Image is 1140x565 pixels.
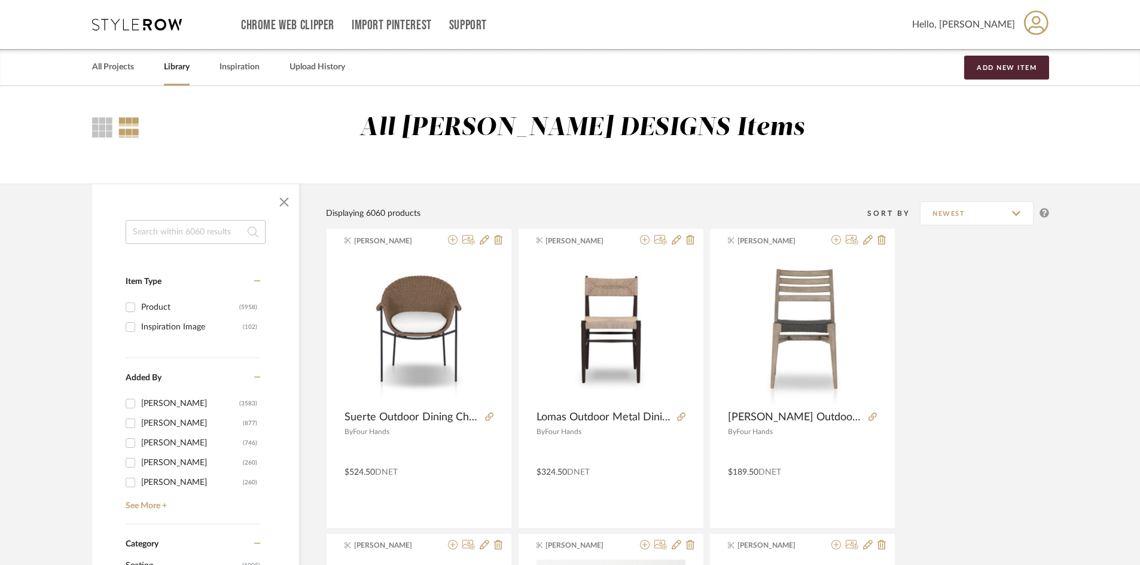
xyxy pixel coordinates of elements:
[326,207,420,220] div: Displaying 6060 products
[728,255,877,404] div: 0
[867,207,920,219] div: Sort By
[345,411,480,424] span: Suerte Outdoor Dining Chair
[243,317,257,337] div: (102)
[243,453,257,472] div: (260)
[537,411,672,424] span: Lomas Outdoor Metal Dining Chair
[537,255,685,404] img: Lomas Outdoor Metal Dining Chair
[737,540,813,551] span: [PERSON_NAME]
[728,468,758,477] span: $189.50
[728,428,736,435] span: By
[243,414,257,433] div: (877)
[126,220,266,244] input: Search within 6060 results
[345,255,493,404] div: 0
[126,277,161,286] span: Item Type
[359,113,804,143] div: All [PERSON_NAME] DESIGNS Items
[545,236,621,246] span: [PERSON_NAME]
[728,411,864,424] span: [PERSON_NAME] Outdoor Dining Chair
[126,374,161,382] span: Added By
[164,59,190,75] a: Library
[537,255,685,404] div: 0
[141,298,239,317] div: Product
[345,428,353,435] span: By
[758,468,781,477] span: DNET
[92,59,134,75] a: All Projects
[912,17,1015,32] span: Hello, [PERSON_NAME]
[537,468,567,477] span: $324.50
[375,468,398,477] span: DNET
[567,468,590,477] span: DNET
[243,473,257,492] div: (260)
[545,428,581,435] span: Four Hands
[243,433,257,453] div: (746)
[239,394,257,413] div: (3583)
[736,428,773,435] span: Four Hands
[141,394,239,413] div: [PERSON_NAME]
[123,492,260,511] a: See More +
[737,236,813,246] span: [PERSON_NAME]
[241,20,334,30] a: Chrome Web Clipper
[220,59,260,75] a: Inspiration
[141,453,243,472] div: [PERSON_NAME]
[537,428,545,435] span: By
[126,539,158,549] span: Category
[353,428,389,435] span: Four Hands
[964,56,1049,80] button: Add New Item
[545,540,621,551] span: [PERSON_NAME]
[354,236,429,246] span: [PERSON_NAME]
[289,59,345,75] a: Upload History
[141,414,243,433] div: [PERSON_NAME]
[141,433,243,453] div: [PERSON_NAME]
[345,255,493,404] img: Suerte Outdoor Dining Chair
[449,20,487,30] a: Support
[239,298,257,317] div: (5958)
[354,540,429,551] span: [PERSON_NAME]
[141,473,243,492] div: [PERSON_NAME]
[141,317,243,337] div: Inspiration Image
[352,20,432,30] a: Import Pinterest
[272,190,296,214] button: Close
[728,255,877,404] img: Audra Outdoor Dining Chair
[345,468,375,477] span: $524.50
